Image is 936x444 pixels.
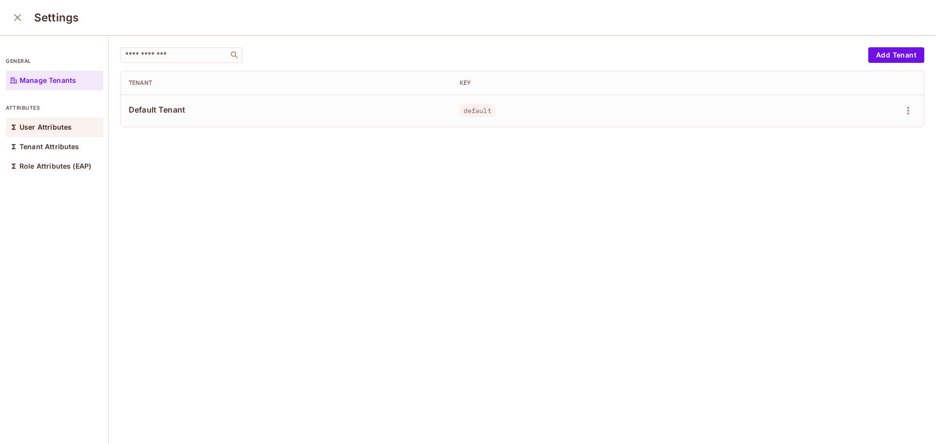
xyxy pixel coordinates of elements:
p: Tenant Attributes [19,143,79,151]
button: close [8,8,27,27]
span: Default Tenant [129,104,444,115]
h3: Settings [34,11,78,24]
p: general [6,57,103,65]
div: Key [460,79,775,87]
p: Manage Tenants [19,77,76,84]
button: Add Tenant [868,47,924,63]
p: attributes [6,104,103,112]
span: default [460,104,495,117]
p: User Attributes [19,123,72,131]
div: Tenant [129,79,444,87]
p: Role Attributes (EAP) [19,162,91,170]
